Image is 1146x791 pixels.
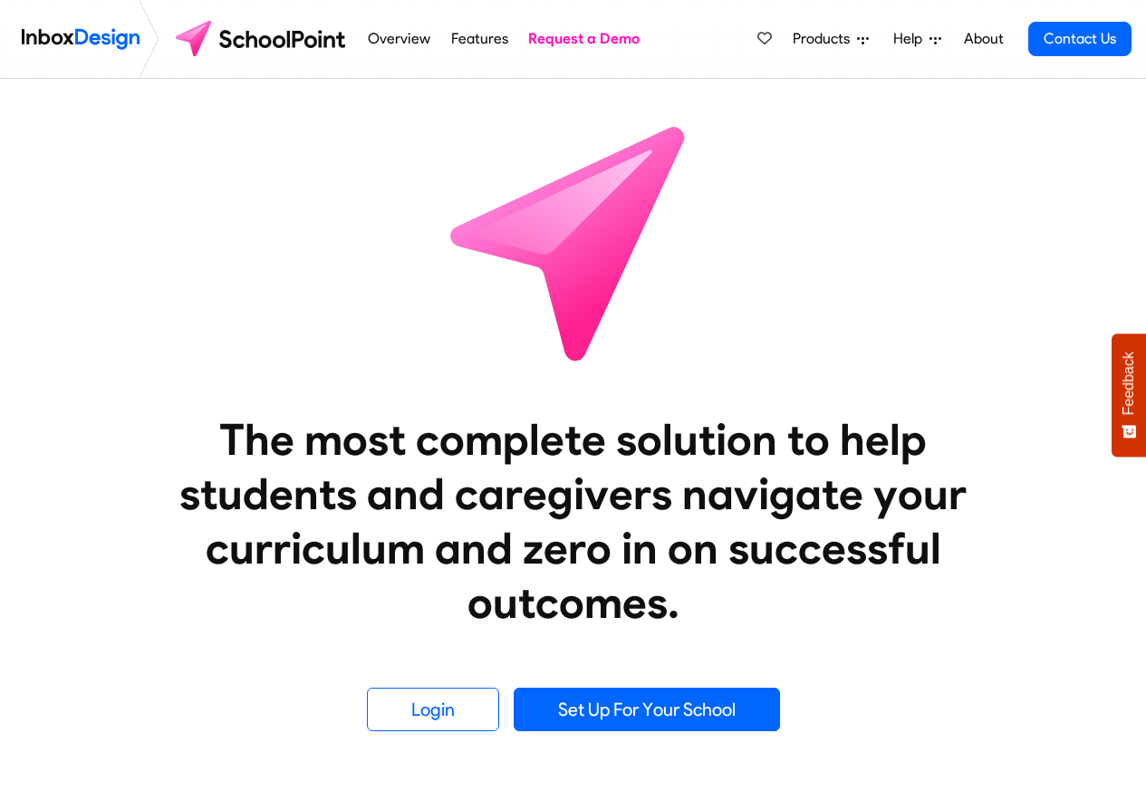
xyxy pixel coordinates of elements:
[167,17,358,61] img: schoolpoint logo
[143,412,1004,630] heading: The most complete solution to help students and caregivers navigate your curriculum and zero in o...
[958,21,1008,57] a: About
[410,79,737,405] img: icon_schoolpoint.svg
[1112,333,1146,457] button: Feedback - Show survey
[886,21,949,57] a: Help
[514,688,780,731] a: Set Up For Your School
[367,688,499,731] a: Login
[1028,22,1132,56] a: Contact Us
[524,21,645,57] a: Request a Demo
[446,21,513,57] a: Features
[793,28,857,50] span: Products
[1121,352,1137,415] span: Feedback
[785,21,876,57] a: Products
[893,28,929,50] span: Help
[363,21,436,57] a: Overview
